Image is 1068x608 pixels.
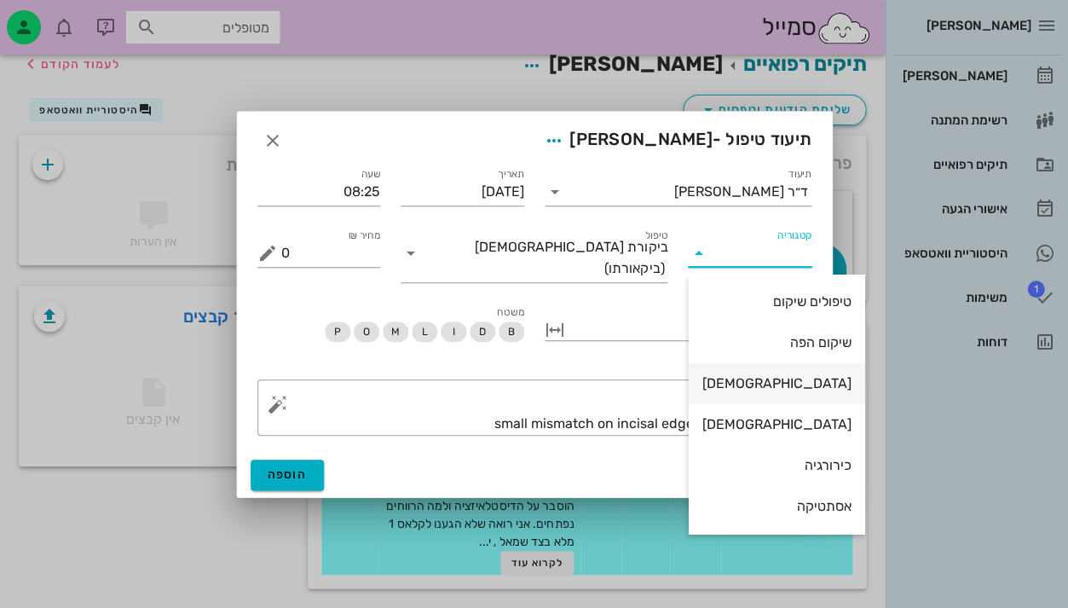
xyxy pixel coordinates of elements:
[478,321,485,342] span: D
[776,229,811,242] label: קטגוריה
[497,168,524,181] label: תאריך
[497,306,523,318] span: משטח
[475,240,667,255] span: ביקורת [DEMOGRAPHIC_DATA]
[545,178,811,206] div: תיעודד״ר [PERSON_NAME]
[701,375,851,391] div: [DEMOGRAPHIC_DATA]
[257,243,278,263] button: מחיר ₪ appended action
[251,460,325,490] button: הוספה
[361,168,381,181] label: שעה
[701,416,851,432] div: [DEMOGRAPHIC_DATA]
[604,261,664,276] span: (ביקאורתו)
[268,467,308,482] span: הוספה
[569,129,712,149] span: [PERSON_NAME]
[701,293,851,310] div: טיפולים שיקום
[701,498,851,514] div: אסתטיקה
[452,321,454,342] span: I
[701,457,851,473] div: כירורגיה
[349,229,381,242] label: מחיר ₪
[333,321,340,342] span: P
[645,229,667,242] label: טיפול
[701,334,851,350] div: שיקום הפה
[421,321,427,342] span: L
[788,168,811,181] label: תיעוד
[674,184,808,200] div: ד״ר [PERSON_NAME]
[507,321,514,342] span: B
[362,321,369,342] span: O
[390,321,399,342] span: M
[539,125,811,156] span: תיעוד טיפול -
